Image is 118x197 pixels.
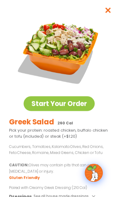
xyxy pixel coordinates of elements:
[24,96,95,111] a: Start Your Order
[9,162,29,167] b: CAUTION:
[9,116,54,127] h2: Greek Salad
[17,9,101,94] img: Featured product photo for Greek Salad
[9,144,109,156] p: Cucumbers, Tomatoes, Kalamata Olives, Red Onions, Feta Cheese, Romaine, Mixed Greens, Chicken or ...
[9,175,41,180] li: Gluten Friendly
[57,120,73,126] p: 260 Cal
[9,185,109,190] p: Paired with Creamy Greek Dressing (210 Cal)
[9,162,109,174] p: Olives may contain pits that can cause [MEDICAL_DATA] or injury.
[85,164,102,181] img: wpChatIcon
[9,127,109,139] p: Pick your protein: roasted chicken, buffalo chicken or tofu (included) or steak (+$1.20)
